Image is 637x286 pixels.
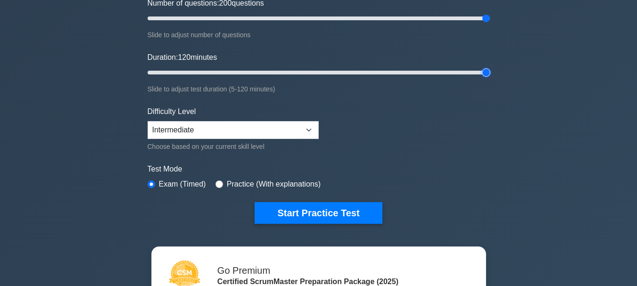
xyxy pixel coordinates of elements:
label: Exam (Timed) [159,179,206,190]
label: Practice (With explanations) [227,179,321,190]
label: Difficulty Level [148,106,196,117]
div: Slide to adjust number of questions [148,29,490,41]
button: Start Practice Test [255,202,382,224]
label: Test Mode [148,163,490,175]
div: Slide to adjust test duration (5-120 minutes) [148,83,490,95]
label: Duration: minutes [148,52,217,63]
div: Choose based on your current skill level [148,141,319,152]
span: 120 [178,53,190,61]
